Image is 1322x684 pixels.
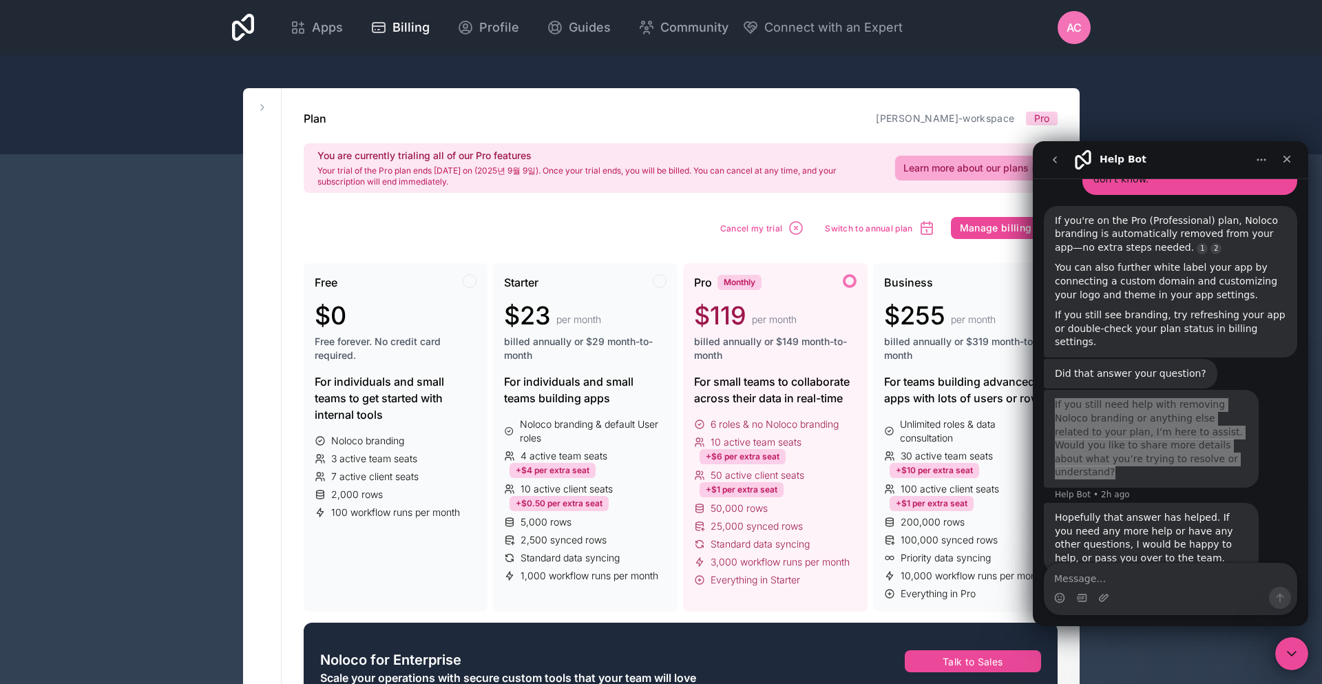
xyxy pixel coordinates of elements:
[315,335,477,362] span: Free forever. No credit card required.
[717,275,762,290] div: Monthly
[504,274,538,291] span: Starter
[331,470,419,484] span: 7 active client seats
[901,569,1045,583] span: 10,000 workflow runs per month
[901,587,976,601] span: Everything in Pro
[903,161,1029,175] span: Learn more about our plans
[331,434,404,448] span: Noloco branding
[660,18,728,37] span: Community
[279,12,354,43] a: Apps
[331,506,460,519] span: 100 workflow runs per month
[711,501,768,515] span: 50,000 rows
[951,217,1058,239] button: Manage billing
[521,551,620,565] span: Standard data syncing
[884,302,945,329] span: $255
[820,215,939,241] button: Switch to annual plan
[901,551,991,565] span: Priority data syncing
[884,373,1047,406] div: For teams building advanced apps with lots of users or rows
[569,18,611,37] span: Guides
[951,313,996,327] span: per month
[890,463,979,478] div: +$10 per extra seat
[520,417,667,445] span: Noloco branding & default User roles
[752,313,797,327] span: per month
[901,482,999,496] span: 100 active client seats
[317,165,879,187] p: Your trial of the Pro plan ends [DATE] on (2025년 9월 9일). Once your trial ends, you will be billed...
[359,12,441,43] a: Billing
[711,573,800,587] span: Everything in Starter
[521,569,658,583] span: 1,000 workflow runs per month
[825,223,912,234] span: Switch to annual plan
[715,215,810,241] button: Cancel my trial
[960,222,1032,234] span: Manage billing
[884,335,1047,362] span: billed annually or $319 month-to-month
[742,18,903,37] button: Connect with an Expert
[711,537,810,551] span: Standard data syncing
[876,112,1014,124] a: [PERSON_NAME]-workspace
[331,488,383,501] span: 2,000 rows
[521,533,607,547] span: 2,500 synced rows
[711,468,804,482] span: 50 active client seats
[901,533,998,547] span: 100,000 synced rows
[700,482,784,497] div: +$1 per extra seat
[900,417,1046,445] span: Unlimited roles & data consultation
[694,274,712,291] span: Pro
[890,496,974,511] div: +$1 per extra seat
[1034,112,1049,125] span: Pro
[895,156,1049,180] a: Learn more about our plans
[510,496,609,511] div: +$0.50 per extra seat
[315,274,337,291] span: Free
[694,302,746,329] span: $119
[901,449,993,463] span: 30 active team seats
[521,515,571,529] span: 5,000 rows
[905,650,1041,672] button: Talk to Sales
[312,18,343,37] span: Apps
[536,12,622,43] a: Guides
[884,274,933,291] span: Business
[1275,637,1308,670] iframe: Intercom live chat
[711,417,839,431] span: 6 roles & no Noloco branding
[320,650,461,670] span: Noloco for Enterprise
[720,223,783,234] span: Cancel my trial
[510,463,596,478] div: +$4 per extra seat
[504,302,551,329] span: $23
[901,515,965,529] span: 200,000 rows
[694,335,857,362] span: billed annually or $149 month-to-month
[700,449,786,464] div: +$6 per extra seat
[711,519,803,533] span: 25,000 synced rows
[1067,19,1082,36] span: AC
[694,373,857,406] div: For small teams to collaborate across their data in real-time
[504,373,667,406] div: For individuals and small teams building apps
[521,482,613,496] span: 10 active client seats
[446,12,530,43] a: Profile
[1033,141,1308,626] iframe: Intercom live chat
[556,313,601,327] span: per month
[392,18,430,37] span: Billing
[521,449,607,463] span: 4 active team seats
[317,149,879,163] h2: You are currently trialing all of our Pro features
[479,18,519,37] span: Profile
[331,452,417,466] span: 3 active team seats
